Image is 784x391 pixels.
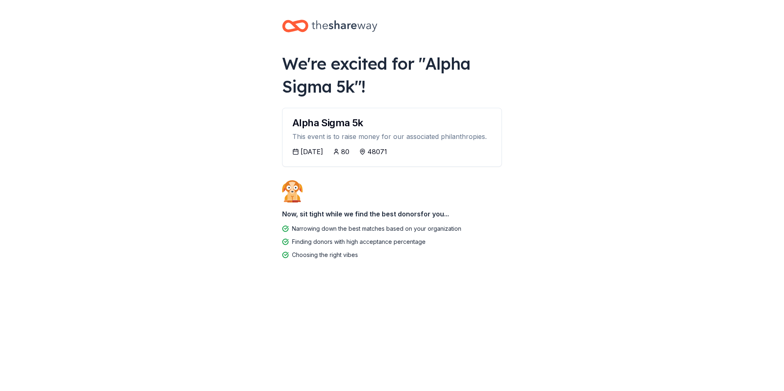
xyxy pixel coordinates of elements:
[282,206,502,222] div: Now, sit tight while we find the best donors for you...
[292,250,358,260] div: Choosing the right vibes
[341,147,349,157] div: 80
[292,131,492,142] div: This event is to raise money for our associated philanthropies.
[282,52,502,98] div: We're excited for " Alpha Sigma 5k "!
[292,237,426,247] div: Finding donors with high acceptance percentage
[292,224,461,234] div: Narrowing down the best matches based on your organization
[282,180,303,202] img: Dog waiting patiently
[367,147,387,157] div: 48071
[292,118,492,128] div: Alpha Sigma 5k
[301,147,323,157] div: [DATE]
